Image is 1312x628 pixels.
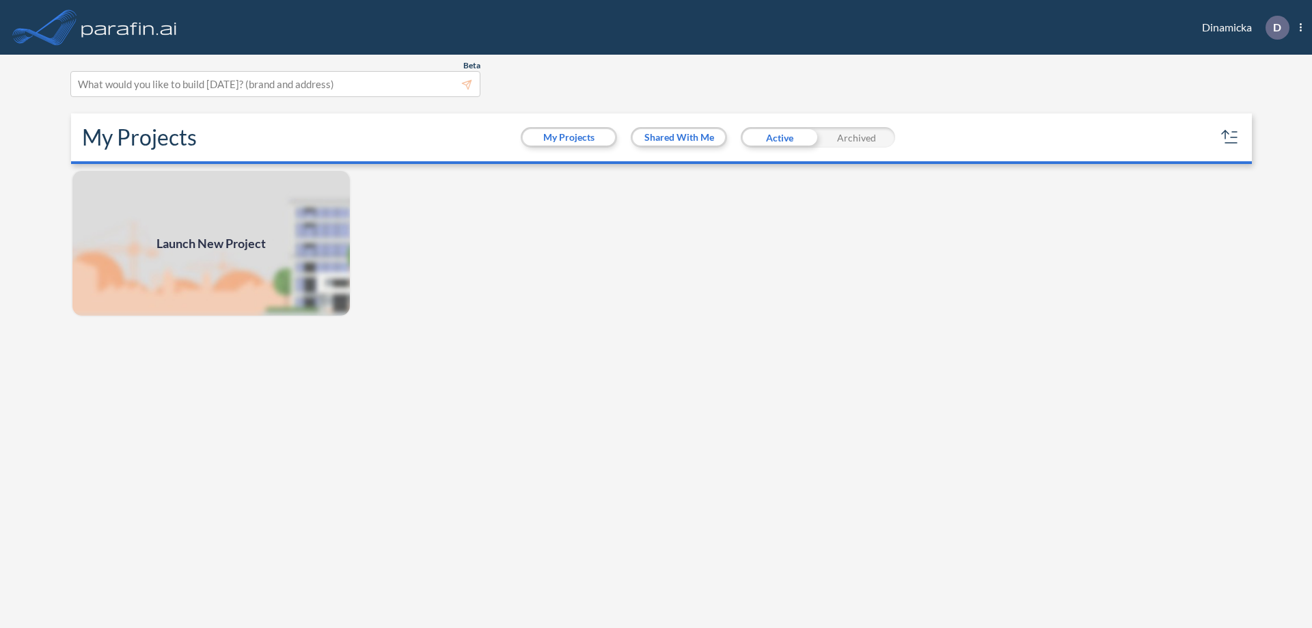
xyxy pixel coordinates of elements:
[1181,16,1302,40] div: Dinamicka
[818,127,895,148] div: Archived
[79,14,180,41] img: logo
[82,124,197,150] h2: My Projects
[1219,126,1241,148] button: sort
[1273,21,1281,33] p: D
[156,234,266,253] span: Launch New Project
[633,129,725,146] button: Shared With Me
[463,60,480,71] span: Beta
[523,129,615,146] button: My Projects
[71,169,351,317] img: add
[741,127,818,148] div: Active
[71,169,351,317] a: Launch New Project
